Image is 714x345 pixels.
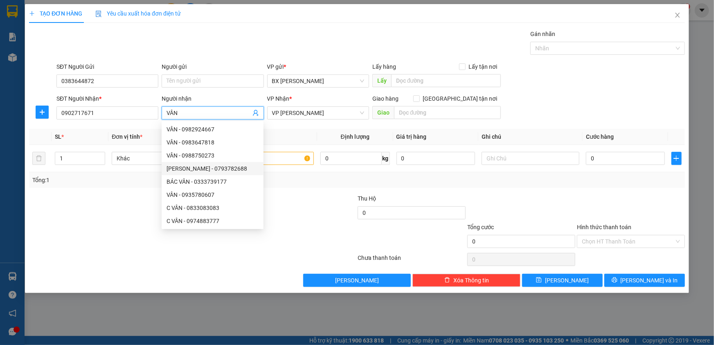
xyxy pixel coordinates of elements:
[586,133,614,140] span: Cước hàng
[162,62,264,71] div: Người gửi
[112,133,142,140] span: Đơn vị tính
[36,109,48,115] span: plus
[252,110,259,116] span: user-add
[522,274,603,287] button: save[PERSON_NAME]
[412,274,520,287] button: deleteXóa Thông tin
[162,175,264,188] div: BÁC VÂN - 0333739177
[453,276,489,285] span: Xóa Thông tin
[32,176,276,185] div: Tổng: 1
[530,31,555,37] label: Gán nhãn
[478,129,583,145] th: Ghi chú
[56,94,158,103] div: SĐT Người Nhận
[95,10,181,17] span: Yêu cầu xuất hóa đơn điện tử
[672,155,681,162] span: plus
[167,138,259,147] div: VÂN - 0983647818
[382,152,390,165] span: kg
[167,177,259,186] div: BÁC VÂN - 0333739177
[391,74,501,87] input: Dọc đường
[604,274,685,287] button: printer[PERSON_NAME] và In
[394,106,501,119] input: Dọc đường
[95,11,102,17] img: icon
[162,201,264,214] div: C VÂN - 0833083083
[36,106,49,119] button: plus
[117,152,205,165] span: Khác
[162,188,264,201] div: VÂN - 0935780607
[167,203,259,212] div: C VÂN - 0833083083
[167,125,259,134] div: VÂN - 0982924667
[621,276,678,285] span: [PERSON_NAME] và In
[536,277,542,284] span: save
[420,94,501,103] span: [GEOGRAPHIC_DATA] tận nơi
[162,136,264,149] div: VÂN - 0983647818
[674,12,681,18] span: close
[167,190,259,199] div: VÂN - 0935780607
[357,253,467,268] div: Chưa thanh toán
[162,123,264,136] div: VÂN - 0982924667
[335,276,379,285] span: [PERSON_NAME]
[671,152,682,165] button: plus
[29,10,82,17] span: TẠO ĐƠN HÀNG
[162,149,264,162] div: VÂN - 0988750273
[162,94,264,103] div: Người nhận
[303,274,411,287] button: [PERSON_NAME]
[267,62,369,71] div: VP gửi
[162,214,264,228] div: C VÂN - 0974883777
[466,62,501,71] span: Lấy tận nơi
[29,11,35,16] span: plus
[341,133,369,140] span: Định lượng
[272,107,364,119] span: VP Thành Thái
[396,133,427,140] span: Giá trị hàng
[216,152,314,165] input: VD: Bàn, Ghế
[482,152,579,165] input: Ghi Chú
[372,106,394,119] span: Giao
[55,133,61,140] span: SL
[396,152,475,165] input: 0
[372,63,396,70] span: Lấy hàng
[372,95,399,102] span: Giao hàng
[467,224,494,230] span: Tổng cước
[167,216,259,225] div: C VÂN - 0974883777
[32,152,45,165] button: delete
[162,162,264,175] div: HỒNG VÂN - 0793782688
[56,62,158,71] div: SĐT Người Gửi
[612,277,617,284] span: printer
[545,276,589,285] span: [PERSON_NAME]
[372,74,391,87] span: Lấy
[267,95,290,102] span: VP Nhận
[167,151,259,160] div: VÂN - 0988750273
[666,4,689,27] button: Close
[358,195,376,202] span: Thu Hộ
[272,75,364,87] span: BX Phạm Văn Đồng
[167,164,259,173] div: [PERSON_NAME] - 0793782688
[444,277,450,284] span: delete
[577,224,631,230] label: Hình thức thanh toán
